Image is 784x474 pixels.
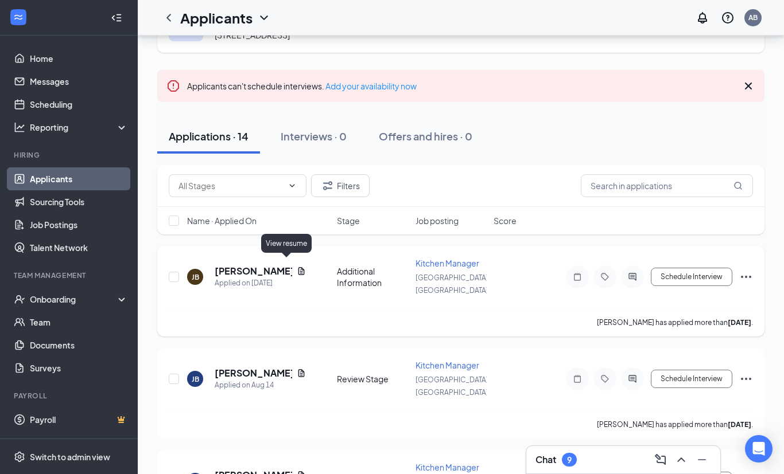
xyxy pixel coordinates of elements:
svg: ChevronDown [257,11,271,25]
svg: Ellipses [739,270,753,284]
svg: Error [166,79,180,93]
span: Kitchen Manager [416,360,479,370]
svg: ChevronDown [288,181,297,190]
svg: Tag [598,374,612,383]
span: Applicants can't schedule interviews. [187,81,417,91]
div: Hiring [14,150,126,160]
a: PayrollCrown [30,408,128,431]
div: Open Intercom Messenger [745,435,773,463]
div: Reporting [30,122,129,133]
svg: Document [297,267,306,276]
svg: ChevronLeft [162,11,176,25]
h5: [PERSON_NAME] [215,265,292,277]
span: Score [494,215,517,226]
span: Stage [337,215,360,226]
svg: Collapse [111,12,122,23]
div: JB [192,272,199,282]
svg: ActiveChat [626,374,639,383]
a: Applicants [30,167,128,190]
svg: ChevronUp [674,453,688,467]
div: Applications · 14 [169,129,249,143]
button: Minimize [693,451,711,469]
button: ChevronUp [672,451,690,469]
p: [PERSON_NAME] has applied more than . [597,420,753,429]
svg: Note [570,272,584,281]
svg: Notifications [696,11,709,25]
div: Offers and hires · 0 [379,129,472,143]
h5: [PERSON_NAME] [215,367,292,379]
p: [PERSON_NAME] has applied more than . [597,318,753,327]
svg: QuestionInfo [721,11,735,25]
div: JB [192,374,199,384]
a: Sourcing Tools [30,190,128,213]
button: Schedule Interview [651,370,732,388]
span: [GEOGRAPHIC_DATA]- [GEOGRAPHIC_DATA] [416,375,492,397]
svg: Filter [321,179,335,193]
a: Home [30,47,128,70]
h3: Chat [535,453,556,466]
span: Job posting [416,215,459,226]
button: Schedule Interview [651,268,732,286]
b: [DATE] [728,420,751,429]
svg: Settings [14,451,25,463]
svg: WorkstreamLogo [13,11,24,23]
svg: ActiveChat [626,272,639,281]
div: Onboarding [30,293,118,305]
a: Scheduling [30,93,128,116]
div: Payroll [14,391,126,401]
a: Talent Network [30,236,128,259]
svg: ComposeMessage [654,453,667,467]
a: Messages [30,70,128,93]
div: Switch to admin view [30,451,110,463]
button: Filter Filters [311,174,370,197]
div: View resume [261,234,312,253]
span: Kitchen Manager [416,462,479,472]
div: Interviews · 0 [281,129,347,143]
svg: MagnifyingGlass [733,181,743,190]
svg: Ellipses [739,372,753,386]
a: Job Postings [30,213,128,236]
div: Applied on [DATE] [215,277,306,289]
a: Surveys [30,357,128,379]
div: Applied on Aug 14 [215,379,306,391]
a: Add your availability now [325,81,417,91]
svg: Document [297,369,306,378]
div: AB [748,13,758,22]
b: [DATE] [728,318,751,327]
svg: UserCheck [14,293,25,305]
span: Kitchen Manager [416,258,479,268]
input: All Stages [178,179,283,192]
svg: Tag [598,272,612,281]
div: 9 [567,455,572,465]
svg: Analysis [14,122,25,133]
button: ComposeMessage [651,451,670,469]
svg: Cross [742,79,755,93]
div: Additional Information [337,265,409,288]
div: Review Stage [337,373,409,385]
input: Search in applications [581,174,753,197]
svg: Minimize [695,453,709,467]
h1: Applicants [180,8,253,28]
a: Team [30,311,128,334]
span: Name · Applied On [187,215,257,226]
svg: Note [570,374,584,383]
a: Documents [30,334,128,357]
span: [GEOGRAPHIC_DATA]- [GEOGRAPHIC_DATA] [416,273,492,295]
div: Team Management [14,271,126,280]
